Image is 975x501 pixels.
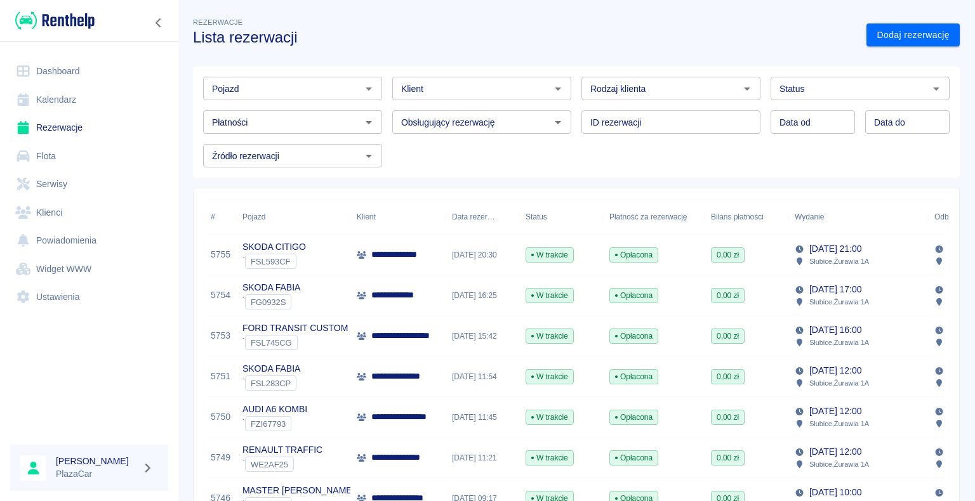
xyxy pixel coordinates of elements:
[211,289,230,302] a: 5754
[927,80,945,98] button: Otwórz
[809,486,861,499] p: [DATE] 10:00
[446,438,519,478] div: [DATE] 11:21
[211,199,215,235] div: #
[824,208,842,226] button: Sort
[809,445,861,459] p: [DATE] 12:00
[10,170,168,198] a: Serwisy
[712,290,744,301] span: 0,00 zł
[10,142,168,171] a: Flota
[242,294,300,309] div: `
[809,377,869,389] p: Słubice , Żurawia 1A
[526,412,573,423] span: W trakcie
[360,147,378,165] button: Otwórz
[10,283,168,311] a: Ustawienia
[246,460,293,469] span: WE2AF25
[10,226,168,255] a: Powiadomienia
[360,80,378,98] button: Otwórz
[10,198,168,227] a: Klienci
[788,199,928,235] div: Wydanie
[738,80,756,98] button: Otwórz
[809,337,869,348] p: Słubice , Żurawia 1A
[712,452,744,464] span: 0,00 zł
[211,248,230,261] a: 5755
[193,18,242,26] span: Rezerwacje
[519,199,603,235] div: Status
[809,256,869,267] p: Słubice , Żurawia 1A
[610,290,658,301] span: Opłacona
[149,15,168,31] button: Zwiń nawigację
[204,199,236,235] div: #
[350,199,446,235] div: Klient
[771,110,855,134] input: DD.MM.YYYY
[242,375,300,391] div: `
[56,467,137,481] p: PlazaCar
[549,80,567,98] button: Otwórz
[795,199,824,235] div: Wydanie
[865,110,950,134] input: DD.MM.YYYY
[446,356,519,397] div: [DATE] 11:54
[242,362,300,375] p: SKODA FABIA
[236,199,350,235] div: Pojazd
[211,451,230,464] a: 5749
[446,316,519,356] div: [DATE] 15:42
[452,199,495,235] div: Data rezerwacji
[15,10,95,31] img: Renthelp logo
[10,255,168,283] a: Widget WWW
[495,208,513,226] button: Sort
[446,199,519,235] div: Data rezerwacji
[809,364,861,377] p: [DATE] 12:00
[712,249,744,261] span: 0,00 zł
[242,240,306,254] p: SKODA CITIGO
[610,249,658,261] span: Opłacona
[526,452,573,464] span: W trakcie
[10,86,168,114] a: Kalendarz
[712,371,744,382] span: 0,00 zł
[526,371,573,382] span: W trakcie
[610,412,658,423] span: Opłacona
[712,330,744,342] span: 0,00 zł
[610,452,658,464] span: Opłacona
[526,249,573,261] span: W trakcie
[712,412,744,423] span: 0,00 zł
[246,379,296,388] span: FSL283CP
[705,199,788,235] div: Bilans płatności
[610,330,658,342] span: Opłacona
[193,29,856,46] h3: Lista rezerwacji
[934,199,957,235] div: Odbiór
[603,199,705,235] div: Płatność za rezerwację
[10,57,168,86] a: Dashboard
[809,418,869,429] p: Słubice , Żurawia 1A
[242,443,322,457] p: RENAULT TRAFFIC
[526,330,573,342] span: W trakcie
[809,405,861,418] p: [DATE] 12:00
[56,455,137,467] h6: [PERSON_NAME]
[711,199,764,235] div: Bilans płatności
[446,397,519,438] div: [DATE] 11:45
[357,199,376,235] div: Klient
[242,484,354,497] p: MASTER [PERSON_NAME]
[809,296,869,308] p: Słubice , Żurawia 1A
[526,199,547,235] div: Status
[211,329,230,342] a: 5753
[246,257,296,266] span: FSL593CF
[246,297,291,307] span: FG0932S
[360,114,378,131] button: Otwórz
[446,275,519,316] div: [DATE] 16:25
[866,23,960,47] a: Dodaj rezerwację
[549,114,567,131] button: Otwórz
[246,419,291,429] span: FZI67793
[609,199,687,235] div: Płatność za rezerwację
[809,459,869,470] p: Słubice , Żurawia 1A
[242,416,307,431] div: `
[242,403,307,416] p: AUDI A6 KOMBI
[10,10,95,31] a: Renthelp logo
[242,254,306,269] div: `
[246,338,297,348] span: FSL745CG
[242,322,348,335] p: FORD TRANSIT CUSTOM
[242,199,265,235] div: Pojazd
[809,323,861,337] p: [DATE] 16:00
[242,281,300,294] p: SKODA FABIA
[446,235,519,275] div: [DATE] 20:30
[526,290,573,301] span: W trakcie
[809,242,861,256] p: [DATE] 21:00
